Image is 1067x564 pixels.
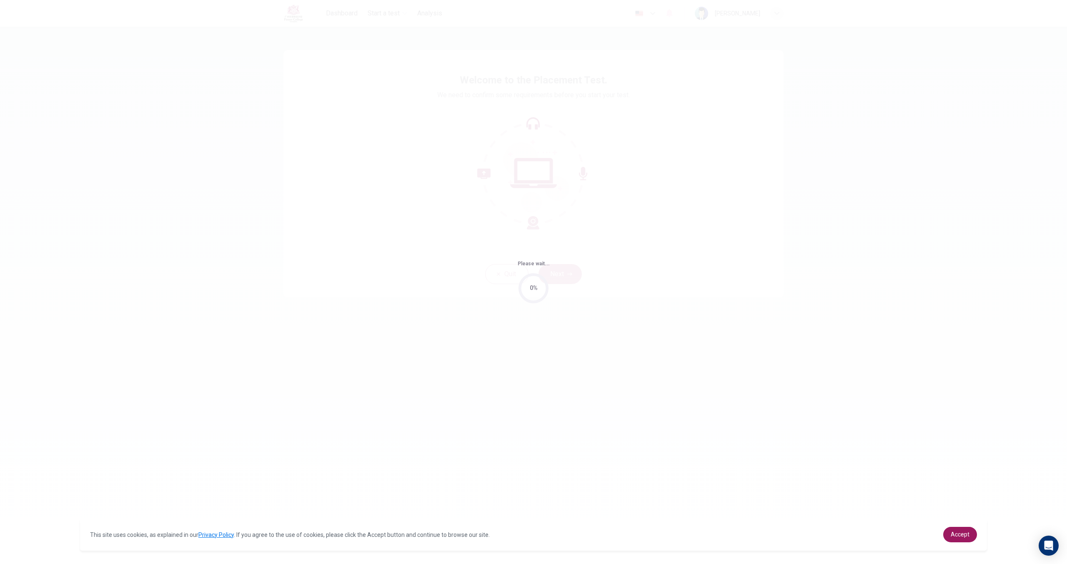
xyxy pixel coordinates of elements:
[1039,536,1059,556] div: Open Intercom Messenger
[518,261,550,267] span: Please wait...
[80,519,987,551] div: cookieconsent
[951,531,969,538] span: Accept
[198,531,234,538] a: Privacy Policy
[530,283,538,293] div: 0%
[90,531,490,538] span: This site uses cookies, as explained in our . If you agree to the use of cookies, please click th...
[943,527,977,542] a: dismiss cookie message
